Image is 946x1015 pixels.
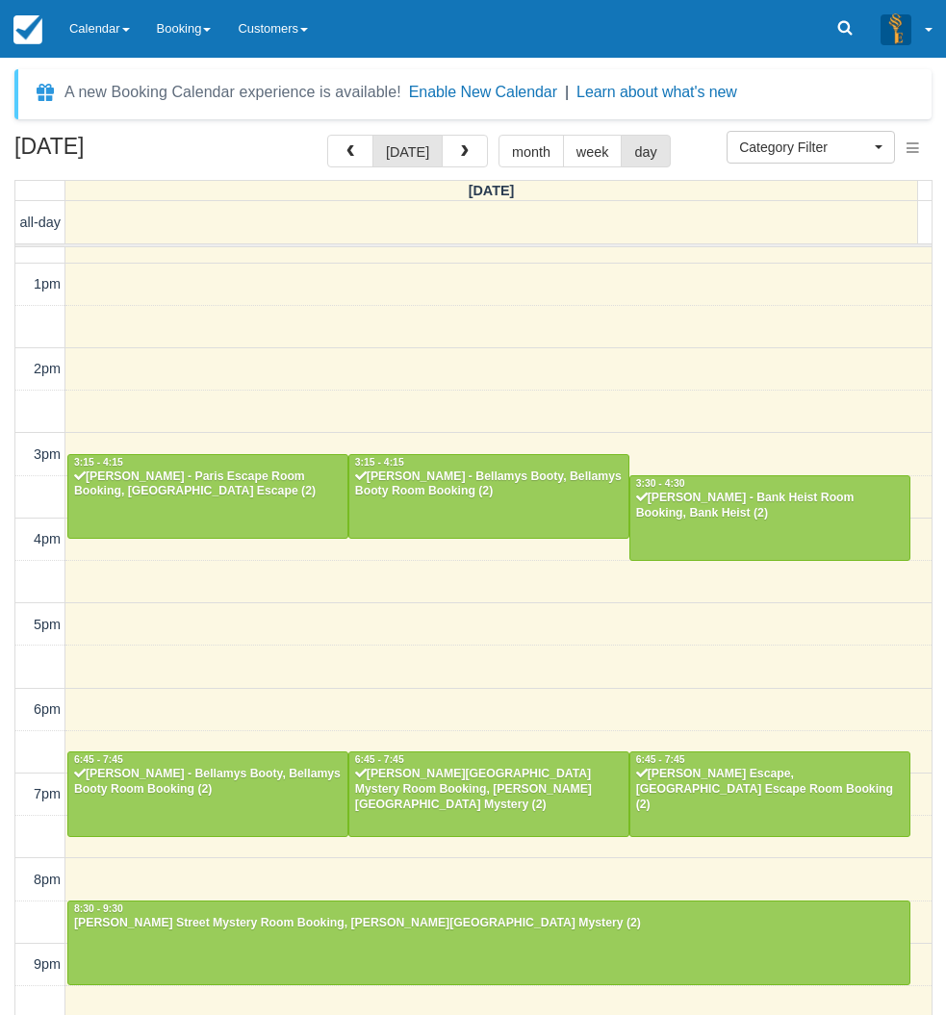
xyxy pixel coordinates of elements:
span: 3:15 - 4:15 [355,457,404,468]
button: month [499,135,564,167]
span: Category Filter [739,138,870,157]
a: 6:45 - 7:45[PERSON_NAME] - Bellamys Booty, Bellamys Booty Room Booking (2) [67,751,348,836]
span: 9pm [34,956,61,972]
div: A new Booking Calendar experience is available! [64,81,401,104]
a: 3:15 - 4:15[PERSON_NAME] - Bellamys Booty, Bellamys Booty Room Booking (2) [348,454,629,539]
button: Category Filter [727,131,895,164]
span: 6:45 - 7:45 [74,754,123,765]
a: 6:45 - 7:45[PERSON_NAME] Escape, [GEOGRAPHIC_DATA] Escape Room Booking (2) [629,751,910,836]
button: week [563,135,623,167]
a: 6:45 - 7:45[PERSON_NAME][GEOGRAPHIC_DATA] Mystery Room Booking, [PERSON_NAME][GEOGRAPHIC_DATA] My... [348,751,629,836]
img: A3 [881,13,911,44]
span: 4pm [34,531,61,546]
span: all-day [20,215,61,230]
span: | [565,84,569,100]
span: 6pm [34,701,61,717]
div: [PERSON_NAME] Street Mystery Room Booking, [PERSON_NAME][GEOGRAPHIC_DATA] Mystery (2) [73,916,905,931]
span: 1pm [34,276,61,292]
span: 3:15 - 4:15 [74,457,123,468]
span: 3:30 - 4:30 [636,478,685,489]
a: 3:30 - 4:30[PERSON_NAME] - Bank Heist Room Booking, Bank Heist (2) [629,475,910,560]
h2: [DATE] [14,135,258,170]
button: day [621,135,670,167]
a: Learn about what's new [576,84,737,100]
div: [PERSON_NAME] - Bellamys Booty, Bellamys Booty Room Booking (2) [354,469,624,500]
button: Enable New Calendar [409,83,557,102]
div: [PERSON_NAME] Escape, [GEOGRAPHIC_DATA] Escape Room Booking (2) [635,767,905,813]
div: [PERSON_NAME] - Bank Heist Room Booking, Bank Heist (2) [635,491,905,521]
span: 5pm [34,617,61,632]
a: 3:15 - 4:15[PERSON_NAME] - Paris Escape Room Booking, [GEOGRAPHIC_DATA] Escape (2) [67,454,348,539]
button: [DATE] [372,135,443,167]
span: [DATE] [469,183,515,198]
div: [PERSON_NAME][GEOGRAPHIC_DATA] Mystery Room Booking, [PERSON_NAME][GEOGRAPHIC_DATA] Mystery (2) [354,767,624,813]
span: 3pm [34,446,61,462]
span: 7pm [34,786,61,801]
span: 2pm [34,361,61,376]
span: 6:45 - 7:45 [636,754,685,765]
img: checkfront-main-nav-mini-logo.png [13,15,42,44]
div: [PERSON_NAME] - Paris Escape Room Booking, [GEOGRAPHIC_DATA] Escape (2) [73,469,343,500]
a: 8:30 - 9:30[PERSON_NAME] Street Mystery Room Booking, [PERSON_NAME][GEOGRAPHIC_DATA] Mystery (2) [67,901,910,985]
span: 8:30 - 9:30 [74,903,123,914]
div: [PERSON_NAME] - Bellamys Booty, Bellamys Booty Room Booking (2) [73,767,343,798]
span: 6:45 - 7:45 [355,754,404,765]
span: 8pm [34,872,61,887]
